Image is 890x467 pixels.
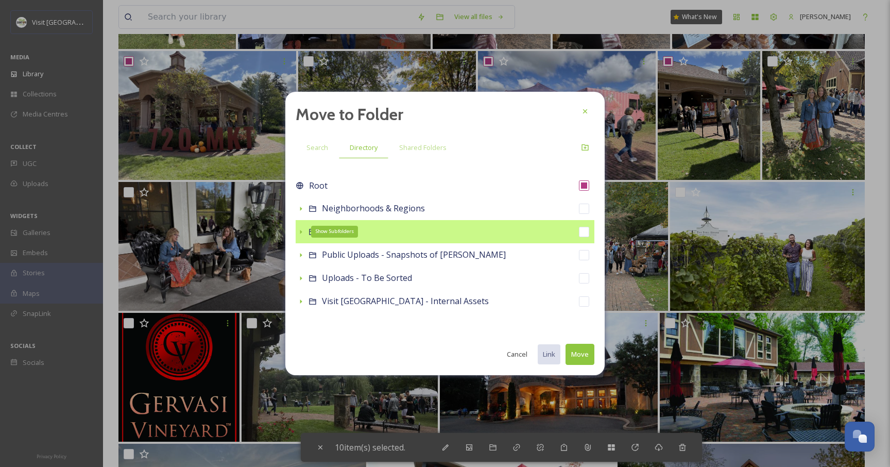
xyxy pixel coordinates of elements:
[399,143,447,153] span: Shared Folders
[322,249,506,260] span: Public Uploads - Snapshots of [PERSON_NAME]
[322,272,412,283] span: Uploads - To Be Sorted
[538,344,560,364] button: Link
[306,143,328,153] span: Search
[296,102,403,127] h2: Move to Folder
[502,344,533,364] button: Cancel
[566,344,594,365] button: Move
[350,143,378,153] span: Directory
[845,422,875,452] button: Open Chat
[322,295,489,307] span: Visit [GEOGRAPHIC_DATA] - Internal Assets
[311,226,358,237] div: Show Subfolders
[322,203,425,214] span: Neighborhoods & Regions
[309,179,328,192] span: Root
